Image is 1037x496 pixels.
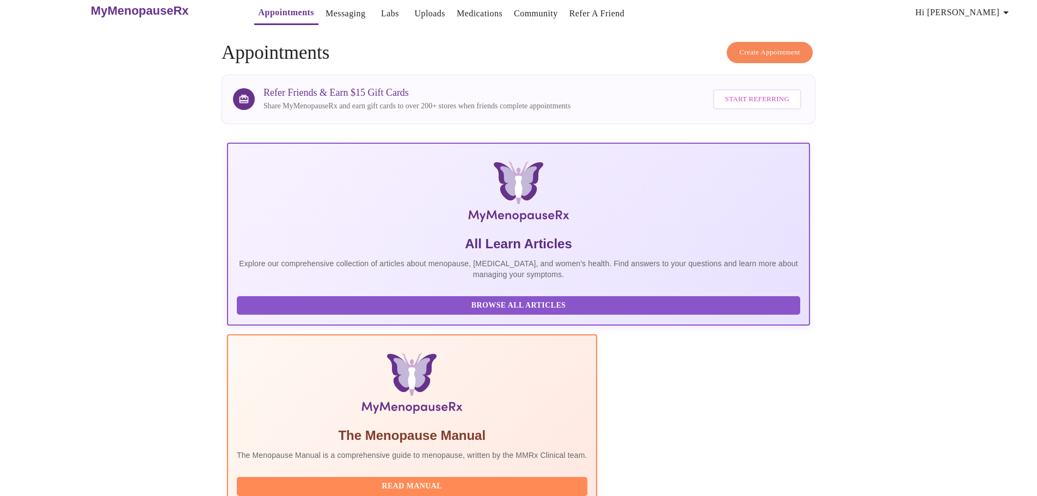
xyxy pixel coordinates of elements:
button: Hi [PERSON_NAME] [911,2,1017,23]
h3: Refer Friends & Earn $15 Gift Cards [263,87,570,99]
a: Refer a Friend [569,6,625,21]
span: Create Appointment [739,46,800,59]
button: Create Appointment [727,42,813,63]
button: Appointments [254,2,318,25]
button: Refer a Friend [565,3,629,25]
span: Start Referring [725,93,789,106]
button: Start Referring [713,89,801,109]
p: Share MyMenopauseRx and earn gift cards to over 200+ stores when friends complete appointments [263,101,570,112]
h4: Appointments [222,42,815,64]
a: Uploads [414,6,445,21]
button: Browse All Articles [237,296,800,315]
a: Messaging [326,6,365,21]
p: The Menopause Manual is a comprehensive guide to menopause, written by the MMRx Clinical team. [237,450,587,461]
span: Browse All Articles [248,299,789,313]
span: Read Manual [248,480,576,493]
h3: MyMenopauseRx [91,4,189,18]
h5: All Learn Articles [237,235,800,253]
button: Medications [452,3,507,25]
a: Start Referring [710,84,804,115]
button: Community [510,3,562,25]
a: Labs [381,6,399,21]
h5: The Menopause Manual [237,427,587,444]
span: Hi [PERSON_NAME] [916,5,1013,20]
a: Community [514,6,558,21]
a: Read Manual [237,481,590,490]
a: Medications [457,6,502,21]
img: MyMenopauseRx Logo [324,161,713,226]
button: Read Manual [237,477,587,496]
button: Uploads [410,3,450,25]
p: Explore our comprehensive collection of articles about menopause, [MEDICAL_DATA], and women's hea... [237,258,800,280]
button: Messaging [321,3,370,25]
button: Labs [372,3,407,25]
a: Appointments [259,5,314,20]
a: Browse All Articles [237,300,803,309]
img: Menopause Manual [292,353,531,418]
